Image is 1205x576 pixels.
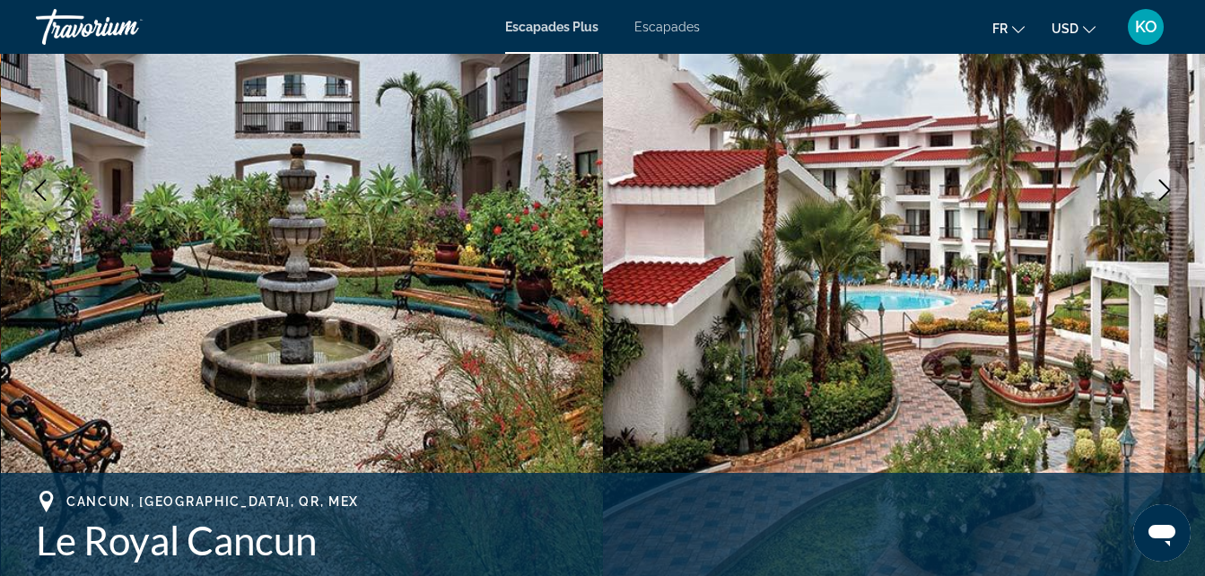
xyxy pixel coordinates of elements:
h1: Le Royal Cancun [36,517,1169,563]
a: Escapades Plus [505,20,598,34]
span: USD [1052,22,1078,36]
button: Image précédente [18,168,63,213]
button: Changer la langue [992,15,1025,41]
button: Changer de devise [1052,15,1096,41]
a: Travorium [36,4,215,50]
button: Menu utilisateur [1122,8,1169,46]
a: Escapades [634,20,700,34]
span: Fr [992,22,1008,36]
button: Image suivante [1142,168,1187,213]
iframe: Bouton de lancement de la fenêtre de messagerie [1133,504,1191,562]
span: Cancun, [GEOGRAPHIC_DATA], QR, MEX [66,494,359,509]
span: KO [1135,18,1157,36]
